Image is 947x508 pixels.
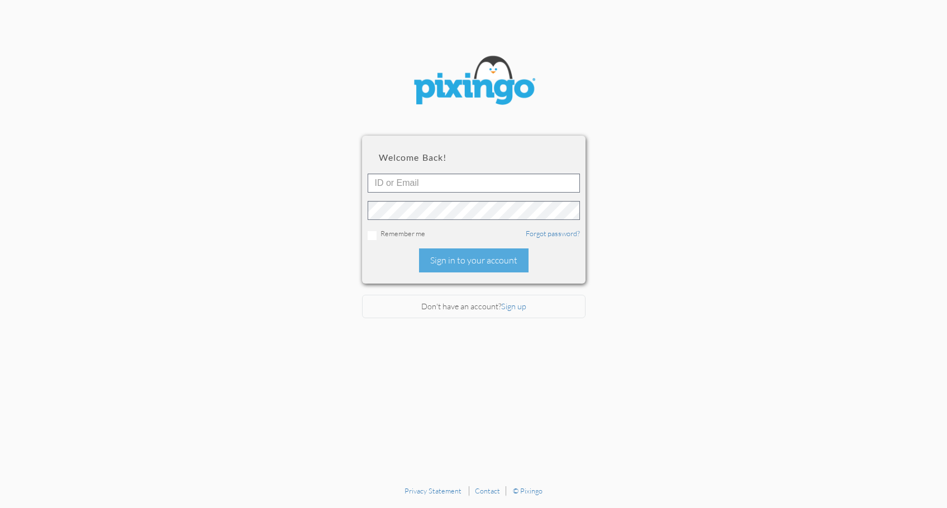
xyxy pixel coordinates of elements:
[379,152,569,162] h2: Welcome back!
[368,174,580,193] input: ID or Email
[419,248,529,272] div: Sign in to your account
[405,486,461,495] a: Privacy Statement
[362,295,586,319] div: Don't have an account?
[513,486,542,495] a: © Pixingo
[501,301,526,311] a: Sign up
[407,50,541,113] img: pixingo logo
[368,228,580,240] div: Remember me
[475,486,500,495] a: Contact
[526,229,580,238] a: Forgot password?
